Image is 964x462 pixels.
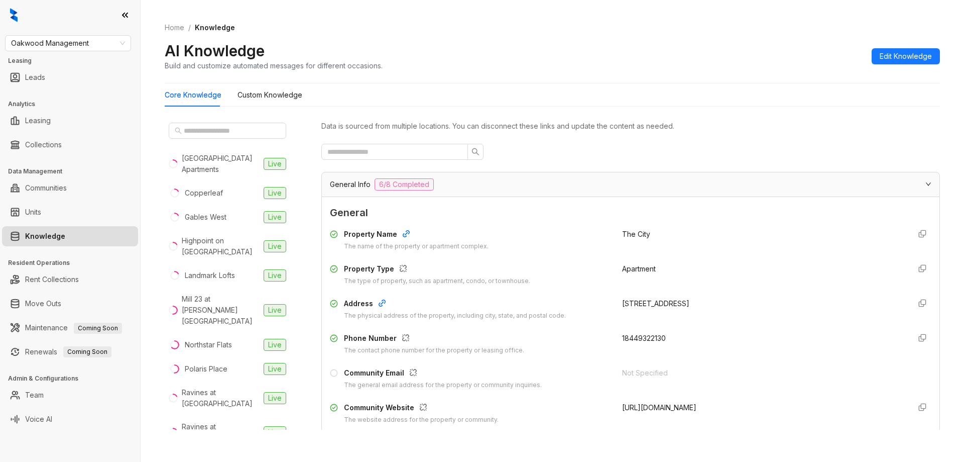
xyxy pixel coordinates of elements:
li: Leasing [2,111,138,131]
a: Home [163,22,186,33]
h3: Admin & Configurations [8,374,140,383]
div: Community Email [344,367,542,381]
span: General [330,205,931,221]
span: Edit Knowledge [880,51,932,62]
div: Mill 23 at [PERSON_NAME][GEOGRAPHIC_DATA] [182,294,260,327]
div: Custom Knowledge [237,89,302,101]
span: General Info [330,179,371,190]
span: 18449322130 [622,334,666,342]
li: Renewals [2,342,138,362]
li: Knowledge [2,226,138,246]
div: Highpoint on [GEOGRAPHIC_DATA] [182,235,260,257]
a: RenewalsComing Soon [25,342,111,362]
span: Live [264,158,286,170]
li: Leads [2,67,138,87]
span: Coming Soon [74,323,122,334]
a: Knowledge [25,226,65,246]
li: Collections [2,135,138,155]
span: Knowledge [195,23,235,32]
div: The type of property, such as apartment, condo, or townhouse. [344,276,530,286]
li: Voice AI [2,409,138,429]
span: Apartment [622,264,656,273]
div: [STREET_ADDRESS] [622,298,902,309]
div: Property Name [344,229,489,242]
a: Leasing [25,111,51,131]
li: / [188,22,191,33]
div: Build and customize automated messages for different occasions. [165,60,383,71]
span: Oakwood Management [11,36,125,51]
a: Collections [25,135,62,155]
span: Live [264,363,286,375]
span: Live [264,426,286,438]
button: Edit Knowledge [872,48,940,64]
span: Live [264,392,286,404]
span: expanded [925,181,931,187]
li: Move Outs [2,294,138,314]
span: 6/8 Completed [375,178,434,191]
div: Property Type [344,263,530,276]
div: Not Specified [622,367,902,379]
div: The physical address of the property, including city, state, and postal code. [344,311,566,321]
h3: Data Management [8,167,140,176]
li: Communities [2,178,138,198]
li: Units [2,202,138,222]
div: Copperleaf [185,188,223,199]
div: The website address for the property or community. [344,415,499,425]
a: Team [25,385,44,405]
span: Coming Soon [63,346,111,357]
div: Ravines at [GEOGRAPHIC_DATA] [182,421,260,443]
div: The name of the property or apartment complex. [344,242,489,251]
div: Phone Number [344,333,524,346]
a: Communities [25,178,67,198]
span: Live [264,187,286,199]
h3: Analytics [8,100,140,109]
div: Data is sourced from multiple locations. You can disconnect these links and update the content as... [321,121,940,132]
span: Live [264,269,286,282]
a: Leads [25,67,45,87]
span: Live [264,304,286,316]
img: logo [10,8,18,22]
span: search [471,148,479,156]
div: The contact phone number for the property or leasing office. [344,346,524,355]
div: Address [344,298,566,311]
div: The general email address for the property or community inquiries. [344,381,542,390]
h3: Resident Operations [8,258,140,267]
h2: AI Knowledge [165,41,265,60]
span: Live [264,211,286,223]
div: General Info6/8 Completed [322,172,939,197]
span: The City [622,230,650,238]
a: Move Outs [25,294,61,314]
div: Ravines at [GEOGRAPHIC_DATA] [182,387,260,409]
a: Units [25,202,41,222]
div: Polaris Place [185,363,227,375]
a: Voice AI [25,409,52,429]
div: Core Knowledge [165,89,221,101]
div: [GEOGRAPHIC_DATA] Apartments [182,153,260,175]
div: Community Website [344,402,499,415]
div: Gables West [185,212,226,223]
div: Northstar Flats [185,339,232,350]
div: Landmark Lofts [185,270,235,281]
li: Rent Collections [2,269,138,290]
span: [URL][DOMAIN_NAME] [622,403,696,412]
h3: Leasing [8,56,140,65]
span: Live [264,339,286,351]
li: Maintenance [2,318,138,338]
li: Team [2,385,138,405]
span: Live [264,240,286,252]
span: search [175,127,182,134]
a: Rent Collections [25,269,79,290]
